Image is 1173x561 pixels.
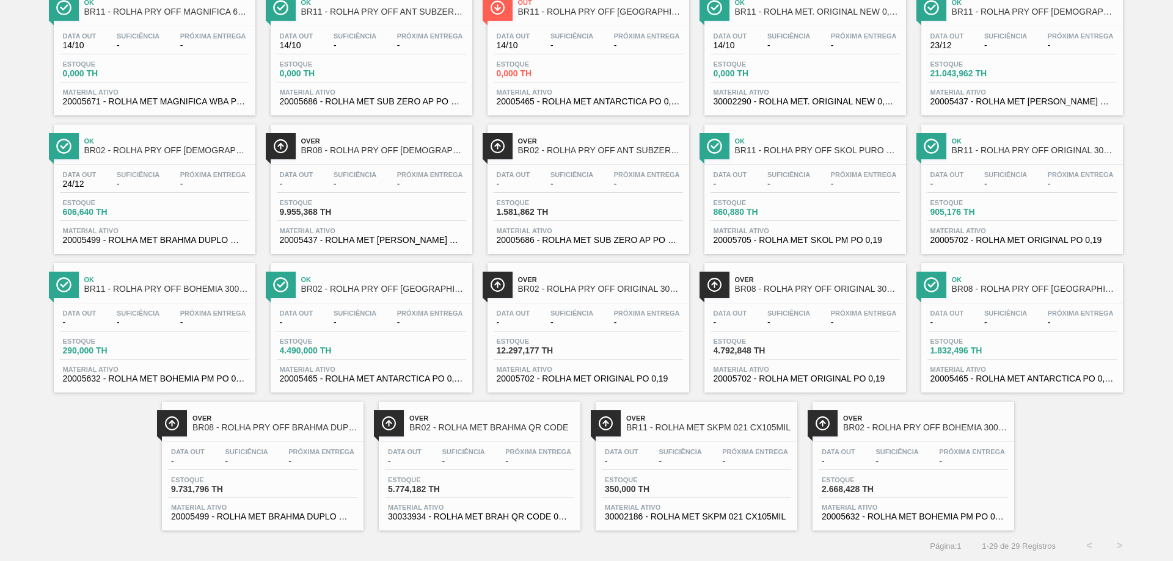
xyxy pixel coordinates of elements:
[397,171,463,178] span: Próxima Entrega
[518,146,683,155] span: BR02 - ROLHA PRY OFF ANT SUBZERO 300ML
[497,227,680,234] span: Material ativo
[626,414,791,422] span: Over
[388,476,473,483] span: Estoque
[301,137,466,145] span: Over
[735,276,900,283] span: Over
[225,457,268,466] span: -
[550,171,593,178] span: Suficiência
[614,309,680,317] span: Próxima Entrega
[63,208,148,217] span: 606,640 TH
[490,277,505,292] img: Ícone
[63,227,246,234] span: Material ativo
[301,276,466,283] span: Ok
[930,309,964,317] span: Data out
[614,41,680,50] span: -
[626,423,791,432] span: BR11 - ROLHA MET SKPM 021 CX105MIL
[767,32,810,40] span: Suficiência
[180,41,246,50] span: -
[815,416,830,431] img: Ícone
[478,254,695,393] a: ÍconeOverBR02 - ROLHA PRY OFF ORIGINAL 300MLData out-Suficiência-Próxima Entrega-Estoque12.297,17...
[930,346,1016,355] span: 1.832,496 TH
[1048,171,1114,178] span: Próxima Entrega
[171,504,354,511] span: Material ativo
[280,208,365,217] span: 9.955,368 TH
[63,309,97,317] span: Data out
[84,146,249,155] span: BR02 - ROLHA PRY OFF BRAHMA DUPLO MALTE 300ML
[370,393,586,531] a: ÍconeOverBR02 - ROLHA MET BRAHMA QR CODEData out-Suficiência-Próxima Entrega-Estoque5.774,182 THM...
[409,414,574,422] span: Over
[714,309,747,317] span: Data out
[735,284,900,294] span: BR08 - ROLHA PRY OFF ORIGINAL 300ML
[939,448,1005,455] span: Próxima Entrega
[63,366,246,373] span: Material ativo
[714,41,747,50] span: 14/10
[497,32,530,40] span: Data out
[930,236,1114,245] span: 20005702 - ROLHA MET ORIGINAL PO 0,19
[930,227,1114,234] span: Material ativo
[334,179,376,189] span: -
[117,32,159,40] span: Suficiência
[695,254,912,393] a: ÍconeOverBR08 - ROLHA PRY OFF ORIGINAL 300MLData out-Suficiência-Próxima Entrega-Estoque4.792,848...
[952,137,1117,145] span: Ok
[63,338,148,345] span: Estoque
[388,512,571,521] span: 30033934 - ROLHA MET BRAH QR CODE 021CX105
[714,374,897,383] span: 20005702 - ROLHA MET ORIGINAL PO 0,19
[180,179,246,189] span: -
[550,179,593,189] span: -
[497,208,582,217] span: 1.581,862 TH
[63,199,148,206] span: Estoque
[497,309,530,317] span: Data out
[767,41,810,50] span: -
[518,137,683,145] span: Over
[707,139,722,154] img: Ícone
[912,115,1129,254] a: ÍconeOkBR11 - ROLHA PRY OFF ORIGINAL 300MLData out-Suficiência-Próxima Entrega-Estoque905,176 THM...
[280,236,463,245] span: 20005437 - ROLHA MET BRAHMA CHOPP PO 0,19
[767,318,810,327] span: -
[518,284,683,294] span: BR02 - ROLHA PRY OFF ORIGINAL 300ML
[180,32,246,40] span: Próxima Entrega
[192,423,357,432] span: BR08 - ROLHA PRY OFF BRAHMA DUPLO MALTE 300ML
[84,7,249,16] span: BR11 - ROLHA PRY OFF MAGNIFICA 600ML
[301,284,466,294] span: BR02 - ROLHA PRY OFF ANTARCTICA 300ML
[614,171,680,178] span: Próxima Entrega
[497,374,680,383] span: 20005702 - ROLHA MET ORIGINAL PO 0,19
[952,276,1117,283] span: Ok
[63,318,97,327] span: -
[714,171,747,178] span: Data out
[952,146,1117,155] span: BR11 - ROLHA PRY OFF ORIGINAL 300ML
[586,393,803,531] a: ÍconeOverBR11 - ROLHA MET SKPM 021 CX105MILData out-Suficiência-Próxima Entrega-Estoque350,000 TH...
[334,318,376,327] span: -
[63,41,97,50] span: 14/10
[63,374,246,383] span: 20005632 - ROLHA MET BOHEMIA PM PO 0,19
[280,32,313,40] span: Data out
[497,171,530,178] span: Data out
[659,448,701,455] span: Suficiência
[280,179,313,189] span: -
[930,318,964,327] span: -
[164,416,180,431] img: Ícone
[497,69,582,78] span: 0,000 TH
[930,97,1114,106] span: 20005437 - ROLHA MET BRAHMA CHOPP PO 0,19
[930,208,1016,217] span: 905,176 TH
[518,276,683,283] span: Over
[117,179,159,189] span: -
[280,346,365,355] span: 4.490,000 TH
[714,236,897,245] span: 20005705 - ROLHA MET SKOL PM PO 0,19
[497,338,582,345] span: Estoque
[614,32,680,40] span: Próxima Entrega
[388,504,571,511] span: Material ativo
[497,179,530,189] span: -
[930,171,964,178] span: Data out
[280,60,365,68] span: Estoque
[280,309,313,317] span: Data out
[930,374,1114,383] span: 20005465 - ROLHA MET ANTARCTICA PO 0,19
[505,457,571,466] span: -
[56,277,71,292] img: Ícone
[930,60,1016,68] span: Estoque
[952,7,1117,16] span: BR11 - ROLHA PRY OFF BRAHMA 300ML
[63,69,148,78] span: 0,000 TH
[930,541,961,551] span: Página : 1
[803,393,1020,531] a: ÍconeOverBR02 - ROLHA PRY OFF BOHEMIA 300MLData out-Suficiência-Próxima Entrega-Estoque2.668,428 ...
[767,171,810,178] span: Suficiência
[1048,309,1114,317] span: Próxima Entrega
